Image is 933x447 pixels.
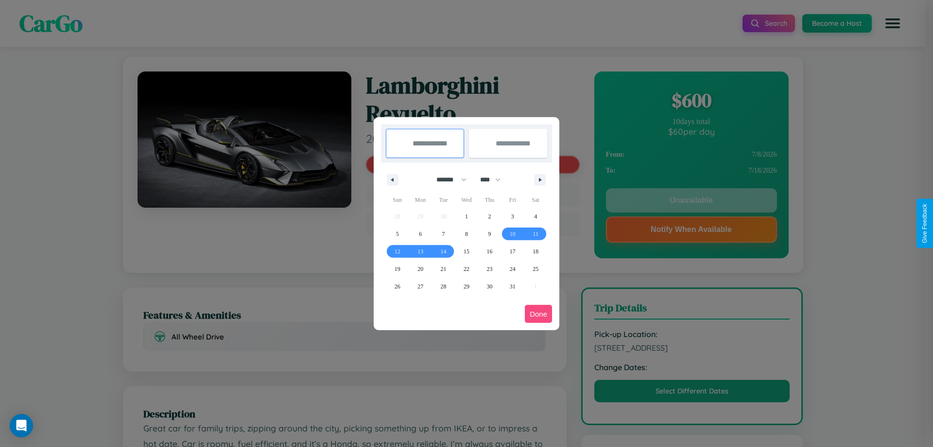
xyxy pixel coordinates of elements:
button: Done [525,305,552,323]
button: 30 [478,278,501,295]
button: 8 [455,225,478,243]
span: 27 [417,278,423,295]
span: 23 [486,260,492,278]
div: Open Intercom Messenger [10,414,33,437]
span: 11 [533,225,538,243]
span: 24 [510,260,516,278]
button: 20 [409,260,432,278]
span: 5 [396,225,399,243]
button: 10 [501,225,524,243]
span: 20 [417,260,423,278]
button: 31 [501,278,524,295]
button: 9 [478,225,501,243]
span: 2 [488,208,491,225]
button: 21 [432,260,455,278]
span: 26 [395,278,400,295]
span: 19 [395,260,400,278]
button: 26 [386,278,409,295]
span: 12 [395,243,400,260]
button: 18 [524,243,547,260]
span: 4 [534,208,537,225]
button: 17 [501,243,524,260]
button: 12 [386,243,409,260]
span: 3 [511,208,514,225]
button: 13 [409,243,432,260]
span: 8 [465,225,468,243]
span: 9 [488,225,491,243]
span: 28 [441,278,447,295]
span: 30 [486,278,492,295]
button: 27 [409,278,432,295]
button: 29 [455,278,478,295]
span: 1 [465,208,468,225]
span: 29 [464,278,469,295]
button: 23 [478,260,501,278]
button: 25 [524,260,547,278]
span: 14 [441,243,447,260]
button: 2 [478,208,501,225]
span: Sun [386,192,409,208]
button: 6 [409,225,432,243]
span: 21 [441,260,447,278]
span: 22 [464,260,469,278]
span: 6 [419,225,422,243]
span: 13 [417,243,423,260]
button: 19 [386,260,409,278]
button: 4 [524,208,547,225]
span: Mon [409,192,432,208]
button: 15 [455,243,478,260]
span: 17 [510,243,516,260]
span: Tue [432,192,455,208]
button: 11 [524,225,547,243]
button: 1 [455,208,478,225]
button: 5 [386,225,409,243]
span: 16 [486,243,492,260]
span: Thu [478,192,501,208]
button: 3 [501,208,524,225]
button: 14 [432,243,455,260]
span: 31 [510,278,516,295]
span: 7 [442,225,445,243]
span: Wed [455,192,478,208]
button: 24 [501,260,524,278]
span: 18 [533,243,538,260]
button: 16 [478,243,501,260]
span: 10 [510,225,516,243]
span: Sat [524,192,547,208]
span: Fri [501,192,524,208]
span: 15 [464,243,469,260]
span: 25 [533,260,538,278]
button: 22 [455,260,478,278]
button: 28 [432,278,455,295]
div: Give Feedback [921,204,928,243]
button: 7 [432,225,455,243]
